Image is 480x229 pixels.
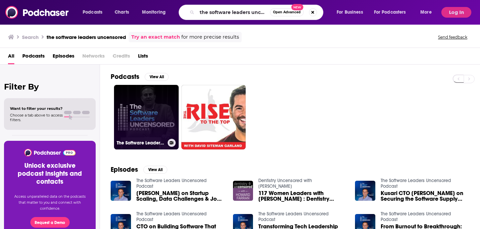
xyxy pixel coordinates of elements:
a: The Software Leaders Uncensored Podcast [381,178,451,189]
span: Charts [115,8,129,17]
img: Kusari CTO Michael Lieberman on Securing the Software Supply Chain & Fighting AI Slop Squatting [355,181,375,201]
input: Search podcasts, credits, & more... [197,7,270,18]
span: Choose a tab above to access filters. [10,113,63,122]
button: open menu [370,7,416,18]
span: Open Advanced [273,11,301,14]
a: All [8,51,14,64]
div: Search podcasts, credits, & more... [185,5,330,20]
a: Jason Tesser on Startup Scaling, Data Challenges & Job Hunt Lessons | Software Leaders Uncensored [136,190,225,202]
span: New [291,4,303,10]
button: Send feedback [436,34,469,40]
span: Kusari CTO [PERSON_NAME] on Securing the Software Supply Chain & Fighting AI Slop Squatting [381,190,469,202]
span: Podcasts [83,8,102,17]
button: open menu [332,7,371,18]
span: Credits [113,51,130,64]
button: open menu [78,7,111,18]
a: 117 Women Leaders with Gina Dorfman : Dentistry Uncensored with Howard Farran [258,190,347,202]
a: Podcasts [22,51,45,64]
img: 117 Women Leaders with Gina Dorfman : Dentistry Uncensored with Howard Farran [233,181,253,201]
a: Try an exact match [131,33,180,41]
h3: Search [22,34,39,40]
button: open menu [137,7,174,18]
button: View All [143,166,167,174]
a: The Software Leaders Uncensored Podcast [114,85,179,149]
a: The Software Leaders Uncensored Podcast [136,211,207,222]
h3: The Software Leaders Uncensored Podcast [117,140,165,146]
button: View All [145,73,169,81]
span: For Business [337,8,363,17]
a: The Software Leaders Uncensored Podcast [258,211,329,222]
a: Episodes [53,51,74,64]
span: More [420,8,432,17]
a: Lists [138,51,148,64]
span: For Podcasters [374,8,406,17]
span: 117 Women Leaders with [PERSON_NAME] : Dentistry Uncensored with [PERSON_NAME] [258,190,347,202]
h3: Unlock exclusive podcast insights and contacts [12,162,88,186]
span: for more precise results [181,33,239,41]
span: [PERSON_NAME] on Startup Scaling, Data Challenges & Job [PERSON_NAME] Lessons | Software Leaders ... [136,190,225,202]
img: Jason Tesser on Startup Scaling, Data Challenges & Job Hunt Lessons | Software Leaders Uncensored [111,181,131,201]
a: Kusari CTO Michael Lieberman on Securing the Software Supply Chain & Fighting AI Slop Squatting [381,190,469,202]
span: Monitoring [142,8,166,17]
button: Request a Demo [30,217,70,228]
a: Dentistry Uncensored with Howard Farran [258,178,312,189]
button: Log In [441,7,471,18]
h2: Episodes [111,165,138,174]
p: Access unparalleled data on the podcasts that matter to you and connect with confidence. [12,194,88,212]
a: The Software Leaders Uncensored Podcast [381,211,451,222]
h2: Filter By [4,82,96,92]
a: Charts [110,7,133,18]
h3: the software leaders uncensored [47,34,126,40]
img: Podchaser - Follow, Share and Rate Podcasts [5,6,69,19]
a: The Software Leaders Uncensored Podcast [136,178,207,189]
h2: Podcasts [111,73,139,81]
a: EpisodesView All [111,165,167,174]
button: open menu [416,7,440,18]
span: Want to filter your results? [10,106,63,111]
button: Open AdvancedNew [270,8,304,16]
img: Podchaser - Follow, Share and Rate Podcasts [24,149,76,156]
a: PodcastsView All [111,73,169,81]
span: Networks [82,51,105,64]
